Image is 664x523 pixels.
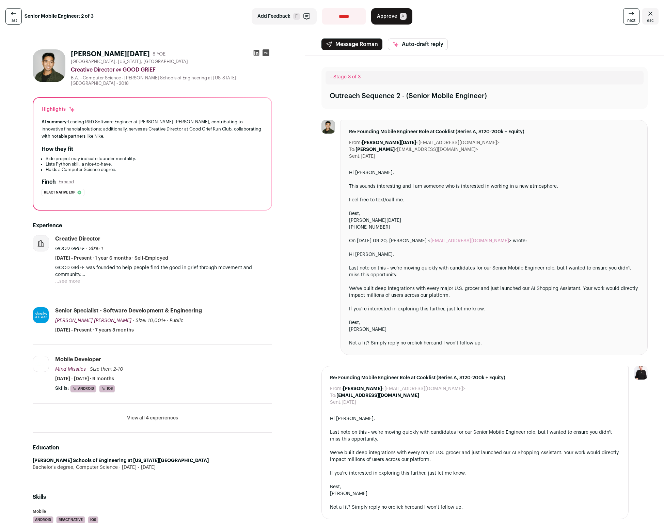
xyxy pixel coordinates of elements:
a: last [5,8,22,25]
div: Mobile Developer [55,356,101,363]
span: A [400,13,407,20]
div: 8 YOE [153,51,165,58]
dt: From: [349,139,362,146]
span: Re: Founding Mobile Engineer Role at Cooklist (Series A, $120-200k + Equity) [330,374,620,381]
div: Hi [PERSON_NAME], Last note on this - we're moving quickly with candidates for our Senior Mobile ... [330,415,620,511]
span: [DATE] - [DATE] [118,464,156,471]
dd: <[EMAIL_ADDRESS][DOMAIN_NAME]> [355,146,478,153]
span: esc [647,18,654,23]
span: React native exp [44,189,75,196]
span: – [330,75,332,79]
div: Outreach Sequence 2 - (Senior Mobile Engineer) [330,91,487,101]
li: Lists Python skill, a nice-to-have. [46,161,263,167]
span: GOOD GRiEF [55,246,85,251]
div: Leading R&D Software Engineer at [PERSON_NAME] [PERSON_NAME], contributing to innovative financia... [42,118,263,140]
dt: From: [330,385,343,392]
h2: Education [33,444,272,452]
dt: To: [349,146,355,153]
span: AI summary: [42,120,68,124]
img: company-logo-placeholder-414d4e2ec0e2ddebbe968bf319fdfe5acfe0c9b87f798d344e800bc9a89632a0.png [33,235,49,251]
div: Creative Director @ GOOD GRiEF [71,66,272,74]
p: GOOD GRiEF was founded to help people find the good in grief through movement and community. Nota... [55,264,272,278]
h3: Mobile [33,509,272,513]
dd: [DATE] [342,399,356,406]
span: [DATE] - Present · 7 years 5 months [55,327,134,334]
span: Public [170,318,184,323]
span: Approve [377,13,397,20]
span: [PERSON_NAME][DATE] [349,218,401,223]
h1: [PERSON_NAME][DATE] [71,49,150,59]
dd: <[EMAIL_ADDRESS][DOMAIN_NAME]> [362,139,500,146]
dt: Sent: [349,153,361,160]
span: last [11,18,17,23]
div: Hi [PERSON_NAME], [349,169,639,347]
img: 2691491ff050faafd1a4f09e4af000921e4c484326e2a03372123fa3e613f9a8.jpg [321,120,335,134]
div: Bachelor's degree, Computer Science [33,464,272,471]
span: Add Feedback [257,13,290,20]
button: View all 4 experiences [127,415,178,421]
li: Side project may indicate founder mentality. [46,156,263,161]
span: Mind Missiles [55,367,86,372]
span: [GEOGRAPHIC_DATA], [US_STATE], [GEOGRAPHIC_DATA] [71,59,188,64]
div: Creative Director [55,235,100,243]
img: c7cbae66bbf9b8d6cee63faaa5ccb1c83f287296dc99f47d56758d61bf448838.png [33,362,49,366]
li: Holds a Computer Science degree. [46,167,263,172]
span: next [627,18,635,23]
b: [PERSON_NAME] [355,147,395,152]
div: Best, [349,210,639,217]
span: [PHONE_NUMBER] [349,225,390,230]
span: [PERSON_NAME] [PERSON_NAME] [55,318,131,323]
span: F [293,13,300,20]
div: Feel free to text/call me. [349,197,639,203]
li: iOS [99,385,115,393]
span: [DATE] - Present · 1 year 6 months · Self-Employed [55,255,168,262]
dt: To: [330,392,336,399]
a: [EMAIL_ADDRESS][DOMAIN_NAME] [430,239,509,243]
div: Hi [PERSON_NAME], Last note on this - we're moving quickly with candidates for our Senior Mobile ... [349,251,639,347]
button: Add Feedback F [252,8,317,25]
button: ...see more [55,278,80,285]
button: Expand [59,179,74,185]
span: · Size then: 2-10 [87,367,123,372]
span: · Size: 10,001+ [133,318,165,323]
span: Re: Founding Mobile Engineer Role at Cooklist (Series A, $120-200k + Equity) [349,128,639,135]
span: · Size: 1 [86,246,103,251]
dd: <[EMAIL_ADDRESS][DOMAIN_NAME]> [343,385,465,392]
span: · [167,317,168,324]
img: 2691491ff050faafd1a4f09e4af000921e4c484326e2a03372123fa3e613f9a8.jpg [33,49,65,82]
li: Android [70,385,96,393]
dd: [DATE] [361,153,375,160]
span: Stage 3 of 3 [333,75,361,79]
img: 9240684-medium_jpg [634,366,648,380]
button: Message Roman [321,39,382,50]
a: click here [412,341,433,345]
strong: Senior Mobile Engineer: 2 of 3 [25,13,94,20]
div: This sounds interesting and I am someone who is interested in working in a new atmosphere. [349,183,639,190]
b: [EMAIL_ADDRESS][DOMAIN_NAME] [336,393,419,398]
a: click here [393,505,414,510]
h2: Skills [33,493,272,501]
b: [PERSON_NAME][DATE] [362,140,416,145]
h2: Experience [33,221,272,230]
blockquote: On [DATE] 09:20, [PERSON_NAME] < > wrote: [349,237,639,251]
span: [DATE] - [DATE] · 9 months [55,375,114,382]
div: Senior Specialist - Software Development & Engineering [55,307,202,314]
a: Close [642,8,659,25]
img: d47c1ee86885b0c1f03571bdc3c7a07b78c9beda6a55f35f03206425c4662a14.jpg [33,307,49,323]
span: Skills: [55,385,69,392]
b: [PERSON_NAME] [343,386,382,391]
button: Auto-draft reply [388,39,448,50]
dt: Sent: [330,399,342,406]
div: B.A. - Computer Science - [PERSON_NAME] Schools of Engineering at [US_STATE][GEOGRAPHIC_DATA] - 2018 [71,75,272,86]
button: Approve A [371,8,412,25]
strong: [PERSON_NAME] Schools of Engineering at [US_STATE][GEOGRAPHIC_DATA] [33,458,209,463]
h2: How they fit [42,145,73,153]
div: Highlights [42,106,75,113]
h2: Finch [42,178,56,186]
a: next [623,8,639,25]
